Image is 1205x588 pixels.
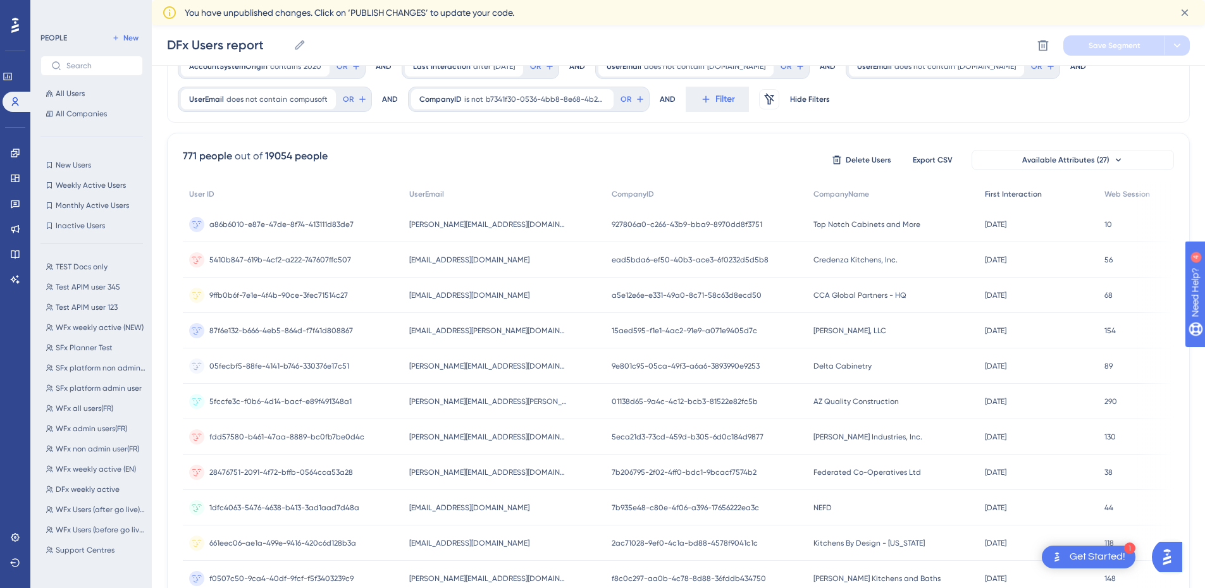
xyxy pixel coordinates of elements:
[1104,255,1113,265] span: 56
[612,503,759,513] span: 7b935e48-c80e-4f06-a396-17656222ea3c
[619,89,646,109] button: OR
[56,424,127,434] span: WFx admin users(FR)
[813,573,941,584] span: [PERSON_NAME] Kitchens and Baths
[409,255,529,265] span: [EMAIL_ADDRESS][DOMAIN_NAME]
[901,150,964,170] button: Export CSV
[1042,546,1135,568] div: Open Get Started! checklist, remaining modules: 1
[1124,542,1135,554] div: 1
[1022,155,1109,165] span: Available Attributes (27)
[1070,550,1125,564] div: Get Started!
[958,61,1016,71] span: [DOMAIN_NAME]
[612,290,762,300] span: a5e12e6e-e331-49a0-8c71-58c63d8ecd50
[813,326,886,336] span: [PERSON_NAME], LLC
[985,189,1042,199] span: First Interaction
[1104,538,1114,548] span: 118
[985,326,1006,335] time: [DATE]
[781,61,791,71] span: OR
[409,396,567,407] span: [PERSON_NAME][EMAIL_ADDRESS][PERSON_NAME][DOMAIN_NAME]
[612,255,769,265] span: ead5bda6-ef50-40b3-ace3-6f0232d5d5b8
[894,61,955,71] span: does not contain
[985,468,1006,477] time: [DATE]
[56,282,120,292] span: Test APIM user 345
[56,343,113,353] span: SFx Planner Test
[409,189,444,199] span: UserEmail
[209,361,349,371] span: 05fecbf5-88fe-4141-b746-330376e17c51
[1029,56,1057,77] button: OR
[612,432,763,442] span: 5eca21d3-73cd-459d-b305-6d0c184d9877
[189,189,214,199] span: User ID
[813,503,832,513] span: NEFD
[493,61,515,71] span: [DATE]
[820,54,836,79] div: AND
[528,56,556,77] button: OR
[830,150,893,170] button: Delete Users
[985,362,1006,371] time: [DATE]
[985,539,1006,548] time: [DATE]
[40,542,151,558] button: Support Centres
[1104,396,1117,407] span: 290
[226,94,287,104] span: does not contain
[40,300,151,315] button: Test APIM user 123
[779,56,806,77] button: OR
[985,503,1006,512] time: [DATE]
[813,467,921,477] span: Federated Co-Operatives Ltd
[209,290,348,300] span: 9ffb0b6f-7e1e-4f4b-90ce-3fec71514c27
[612,361,760,371] span: 9e801c95-05ca-49f3-a6a6-3893990e9253
[409,538,529,548] span: [EMAIL_ADDRESS][DOMAIN_NAME]
[56,262,108,272] span: TEST Docs only
[409,467,567,477] span: [PERSON_NAME][EMAIL_ADDRESS][DOMAIN_NAME]
[40,33,67,43] div: PEOPLE
[209,219,354,230] span: a86b6010-e87e-47de-8f74-413111d83de7
[569,54,585,79] div: AND
[341,89,369,109] button: OR
[235,149,263,164] div: out of
[40,340,151,355] button: SFx Planner Test
[1031,61,1042,71] span: OR
[56,505,145,515] span: WFx Users (after go live) EN
[56,525,145,535] span: WFx Users (before go live) EN
[56,322,144,333] span: WFx weekly active (NEW)
[56,444,139,454] span: WFx non admin user(FR)
[40,441,151,456] button: WFx non admin user(FR)
[56,160,91,170] span: New Users
[612,573,766,584] span: f8c0c297-aa0b-4c78-8d88-36fddb434750
[473,61,491,71] span: after
[1049,549,1065,565] img: launcher-image-alternative-text
[985,432,1006,441] time: [DATE]
[56,109,107,119] span: All Companies
[985,255,1006,264] time: [DATE]
[612,219,762,230] span: 927806a0-c266-43b9-bba9-8970dd8f3751
[209,255,351,265] span: 5410b847-619b-4cf2-a222-747607ffc507
[1063,35,1165,56] button: Save Segment
[1104,503,1113,513] span: 44
[376,54,392,79] div: AND
[913,155,953,165] span: Export CSV
[40,178,143,193] button: Weekly Active Users
[30,3,79,18] span: Need Help?
[409,573,567,584] span: [PERSON_NAME][EMAIL_ADDRESS][DOMAIN_NAME]
[40,259,151,274] button: TEST Docs only
[209,467,353,477] span: 28476751-2091-4f72-bffb-0564cca53a28
[56,403,113,413] span: WFx all users(FR)
[382,87,398,112] div: AND
[813,361,872,371] span: Delta Cabinetry
[612,467,757,477] span: 7b206795-2f02-4ff0-bdc1-9bcacf7574b2
[56,180,126,190] span: Weekly Active Users
[813,189,869,199] span: CompanyName
[857,61,892,71] span: UserEmail
[209,573,354,584] span: f0507c50-9ca4-40df-9fcf-f5f3403239c9
[56,89,85,99] span: All Users
[985,220,1006,229] time: [DATE]
[813,290,906,300] span: CCA Global Partners - HQ
[66,61,132,70] input: Search
[1104,573,1116,584] span: 148
[40,462,151,477] button: WFx weekly active (EN)
[612,396,758,407] span: 01138d65-9a4c-4c12-bcb3-81522e82fc5b
[612,538,758,548] span: 2ac71028-9ef0-4c1a-bd88-4578f9041c1c
[40,482,151,497] button: DFx weekly active
[40,86,143,101] button: All Users
[40,381,151,396] button: SFx platform admin user
[985,574,1006,583] time: [DATE]
[189,61,268,71] span: AccountSystemOrigin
